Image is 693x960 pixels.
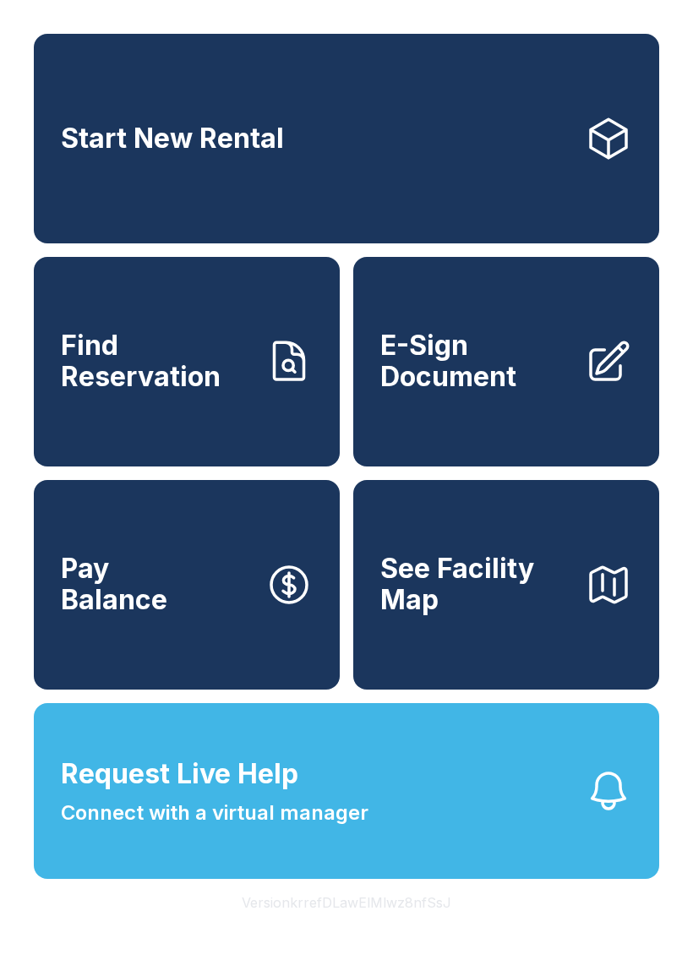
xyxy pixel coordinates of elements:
a: Find Reservation [34,257,340,466]
span: Start New Rental [61,123,284,155]
button: PayBalance [34,480,340,690]
a: Start New Rental [34,34,659,243]
button: VersionkrrefDLawElMlwz8nfSsJ [228,879,465,926]
button: Request Live HelpConnect with a virtual manager [34,703,659,879]
span: E-Sign Document [380,330,571,392]
span: Connect with a virtual manager [61,798,368,828]
button: See Facility Map [353,480,659,690]
span: Request Live Help [61,754,298,794]
span: Find Reservation [61,330,252,392]
a: E-Sign Document [353,257,659,466]
span: Pay Balance [61,554,167,615]
span: See Facility Map [380,554,571,615]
